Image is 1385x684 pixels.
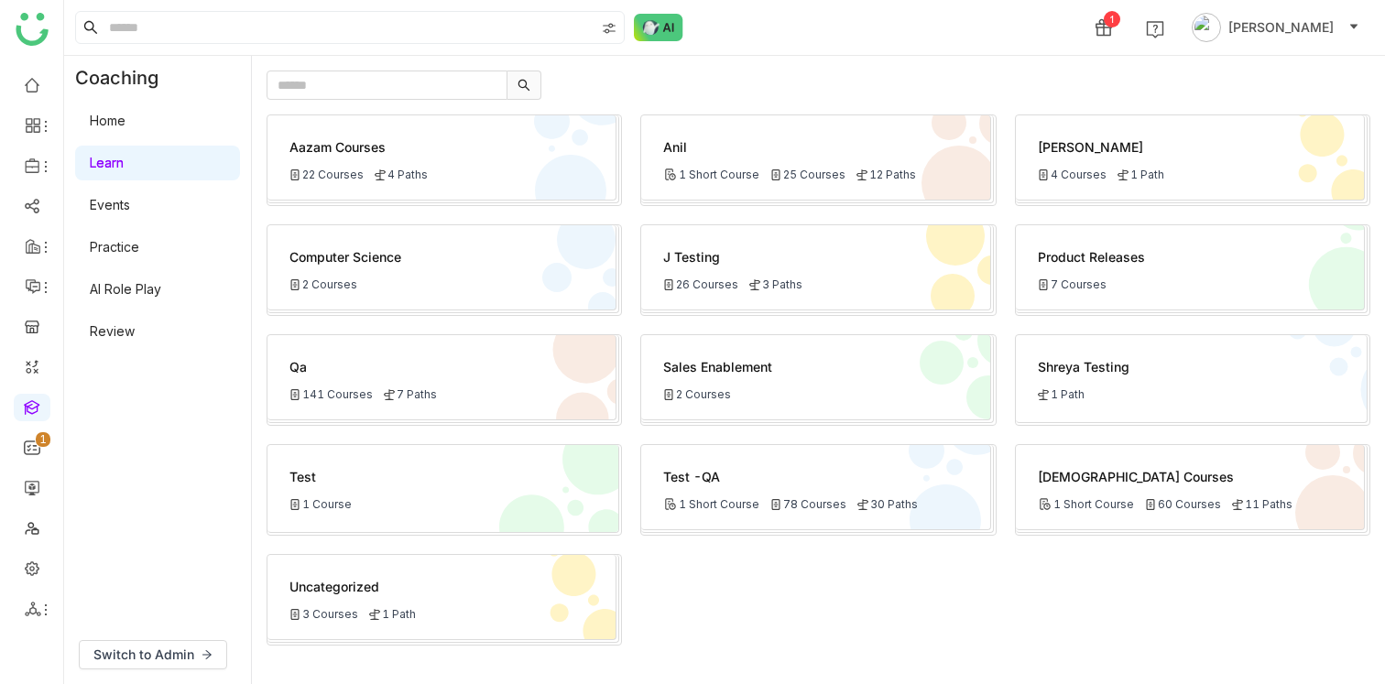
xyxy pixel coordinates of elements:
div: Coaching [64,56,186,100]
div: 1 Path [369,607,416,621]
img: logo [16,13,49,46]
a: Home [90,113,125,128]
nz-badge-sup: 1 [36,432,50,447]
div: j testing [663,247,967,266]
div: Computer Science [289,247,594,266]
div: 26 Courses [663,277,738,291]
div: 4 Paths [375,168,428,181]
div: 78 Courses [770,497,846,511]
div: 2 Courses [663,387,731,401]
div: 3 Courses [289,607,358,621]
span: Switch to Admin [93,645,194,665]
img: avatar [1192,13,1221,42]
div: Shreya testing [1038,357,1345,376]
div: 12 Paths [856,168,916,181]
div: 141 Courses [289,387,373,401]
div: [DEMOGRAPHIC_DATA] Courses [1038,467,1342,486]
img: help.svg [1146,20,1164,38]
div: 1 Course [289,497,352,511]
div: 22 Courses [289,168,364,181]
div: 2 Courses [289,277,357,291]
div: Test -QA [663,467,967,486]
a: Practice [90,239,139,255]
div: 1 Short Course [663,497,759,511]
img: ask-buddy-normal.svg [634,14,683,41]
img: Short Course [663,497,677,511]
a: Review [90,323,135,339]
a: Learn [90,155,124,170]
div: 1 Path [1118,168,1164,181]
span: [PERSON_NAME] [1228,17,1334,38]
div: Aazam Courses [289,137,594,157]
div: [PERSON_NAME] [1038,137,1342,157]
div: 4 Courses [1038,168,1107,181]
div: Uncategorized [289,577,594,596]
div: 60 Courses [1145,497,1221,511]
a: Events [90,197,130,212]
div: 3 Paths [749,277,802,291]
div: 1 Short Course [1038,497,1134,511]
div: Sales Enablement [663,357,967,376]
img: search-type.svg [602,21,616,36]
div: 1 [1104,11,1120,27]
div: 7 Paths [384,387,437,401]
button: [PERSON_NAME] [1188,13,1363,42]
button: Switch to Admin [79,640,227,669]
p: 1 [39,430,47,449]
div: 1 Path [1038,387,1085,401]
div: Anil [663,137,967,157]
a: AI Role Play [90,281,161,297]
div: test [289,467,596,486]
div: Product Releases [1038,247,1342,266]
img: Short Course [1038,497,1052,511]
div: 1 Short Course [663,168,759,181]
img: Short Course [663,168,677,181]
div: Qa [289,357,594,376]
div: 30 Paths [857,497,918,511]
div: 25 Courses [770,168,845,181]
div: 7 Courses [1038,277,1107,291]
div: 11 Paths [1232,497,1292,511]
